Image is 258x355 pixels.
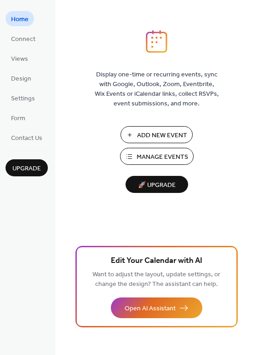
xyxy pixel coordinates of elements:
[11,35,35,44] span: Connect
[11,134,42,143] span: Contact Us
[11,15,29,24] span: Home
[11,74,31,84] span: Design
[11,94,35,104] span: Settings
[120,126,193,143] button: Add New Event
[6,31,41,46] a: Connect
[137,131,187,140] span: Add New Event
[12,164,41,174] span: Upgrade
[111,255,202,268] span: Edit Your Calendar with AI
[6,159,48,176] button: Upgrade
[6,110,31,125] a: Form
[92,268,220,291] span: Want to adjust the layout, update settings, or change the design? The assistant can help.
[125,304,176,314] span: Open AI Assistant
[146,30,167,53] img: logo_icon.svg
[11,114,25,123] span: Form
[6,90,40,105] a: Settings
[6,70,37,86] a: Design
[95,70,219,109] span: Display one-time or recurring events, sync with Google, Outlook, Zoom, Eventbrite, Wix Events or ...
[131,179,183,192] span: 🚀 Upgrade
[137,152,188,162] span: Manage Events
[126,176,188,193] button: 🚀 Upgrade
[111,297,202,318] button: Open AI Assistant
[6,11,34,26] a: Home
[6,51,34,66] a: Views
[11,54,28,64] span: Views
[120,148,194,165] button: Manage Events
[6,130,48,145] a: Contact Us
